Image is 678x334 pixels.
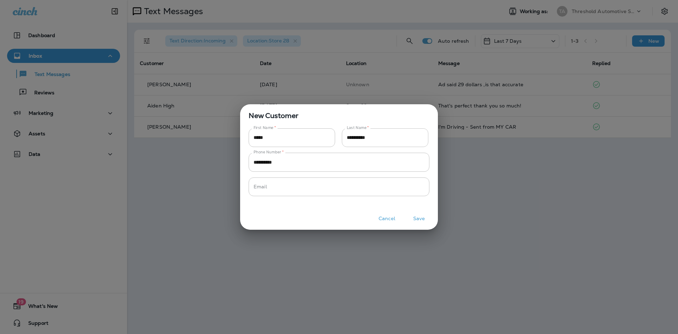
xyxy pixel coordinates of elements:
span: New Customer [240,104,438,121]
label: Phone Number [254,150,284,155]
label: Last Name [347,125,369,130]
button: Save [406,213,432,224]
label: First Name [254,125,276,130]
button: Cancel [374,213,400,224]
